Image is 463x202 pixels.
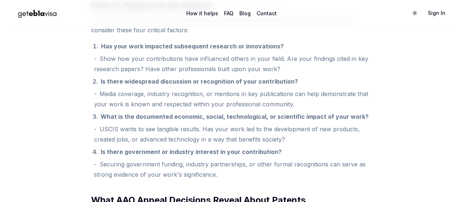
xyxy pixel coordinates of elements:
strong: What is the documented economic, social, technological, or scientific impact of your work? [101,113,369,120]
strong: Has your work impacted subsequent research or innovations? [101,43,284,50]
a: How it helps [186,10,218,17]
li: Show how your contributions have influenced others in your field. Are your findings cited in key ... [94,54,372,74]
nav: Main [180,5,283,21]
li: Securing government funding, industry partnerships, or other formal recognitions can serve as str... [94,159,372,180]
img: geteb1avisa logo [12,7,63,20]
a: FAQ [224,10,234,17]
strong: Is there government or industry interest in your contribution? [101,148,281,155]
a: Contact [257,10,277,17]
a: Blog [239,10,251,17]
a: Sign In [422,7,451,20]
li: Media coverage, industry recognition, or mentions in key publications can help demonstrate that y... [94,89,372,109]
strong: Is there widespread discussion or recognition of your contribution? [101,78,298,85]
li: USCIS wants to see tangible results. Has your work led to the development of new products, create... [94,124,372,144]
a: Home Page [12,7,158,20]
